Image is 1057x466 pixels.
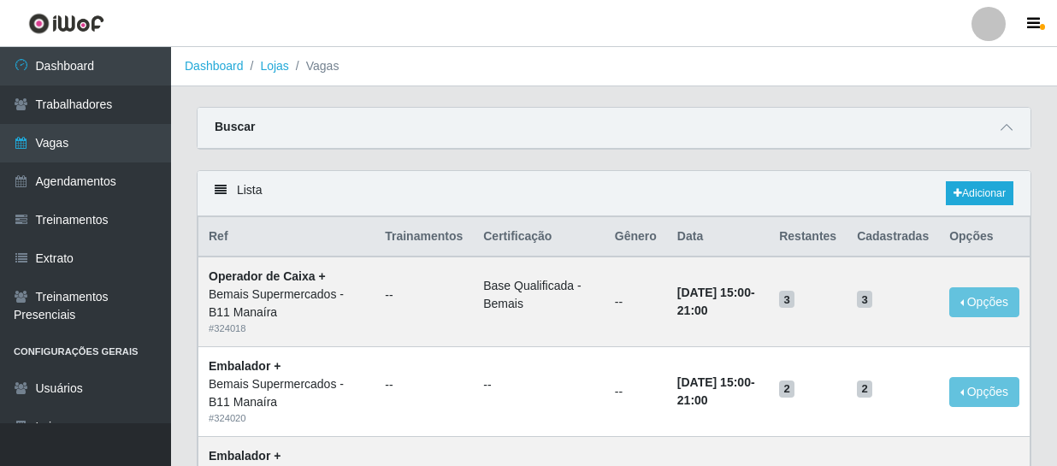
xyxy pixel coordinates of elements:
th: Certificação [473,217,605,257]
td: -- [605,257,667,346]
li: Base Qualificada - Bemais [483,277,594,313]
div: Bemais Supermercados - B11 Manaíra [209,375,364,411]
nav: breadcrumb [171,47,1057,86]
strong: Buscar [215,120,255,133]
div: Lista [198,171,1030,216]
th: Trainamentos [375,217,473,257]
strong: - [677,375,755,407]
strong: Embalador + [209,359,280,373]
time: 21:00 [677,393,708,407]
a: Adicionar [946,181,1013,205]
button: Opções [949,287,1019,317]
th: Restantes [769,217,847,257]
th: Opções [939,217,1030,257]
strong: Operador de Caixa + [209,269,326,283]
span: 3 [779,291,794,308]
ul: -- [385,376,463,394]
span: 2 [779,380,794,398]
time: [DATE] 15:00 [677,286,751,299]
th: Cadastradas [847,217,939,257]
a: Dashboard [185,59,244,73]
img: CoreUI Logo [28,13,104,34]
strong: Embalador + [209,449,280,463]
strong: - [677,286,755,317]
time: [DATE] 15:00 [677,375,751,389]
th: Data [667,217,769,257]
span: 2 [857,380,872,398]
th: Ref [198,217,375,257]
li: Vagas [289,57,340,75]
td: -- [605,347,667,437]
button: Opções [949,377,1019,407]
div: Bemais Supermercados - B11 Manaíra [209,286,364,321]
span: 3 [857,291,872,308]
div: # 324018 [209,321,364,336]
time: 21:00 [677,304,708,317]
ul: -- [483,376,594,394]
th: Gênero [605,217,667,257]
div: # 324020 [209,411,364,426]
a: Lojas [260,59,288,73]
ul: -- [385,286,463,304]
